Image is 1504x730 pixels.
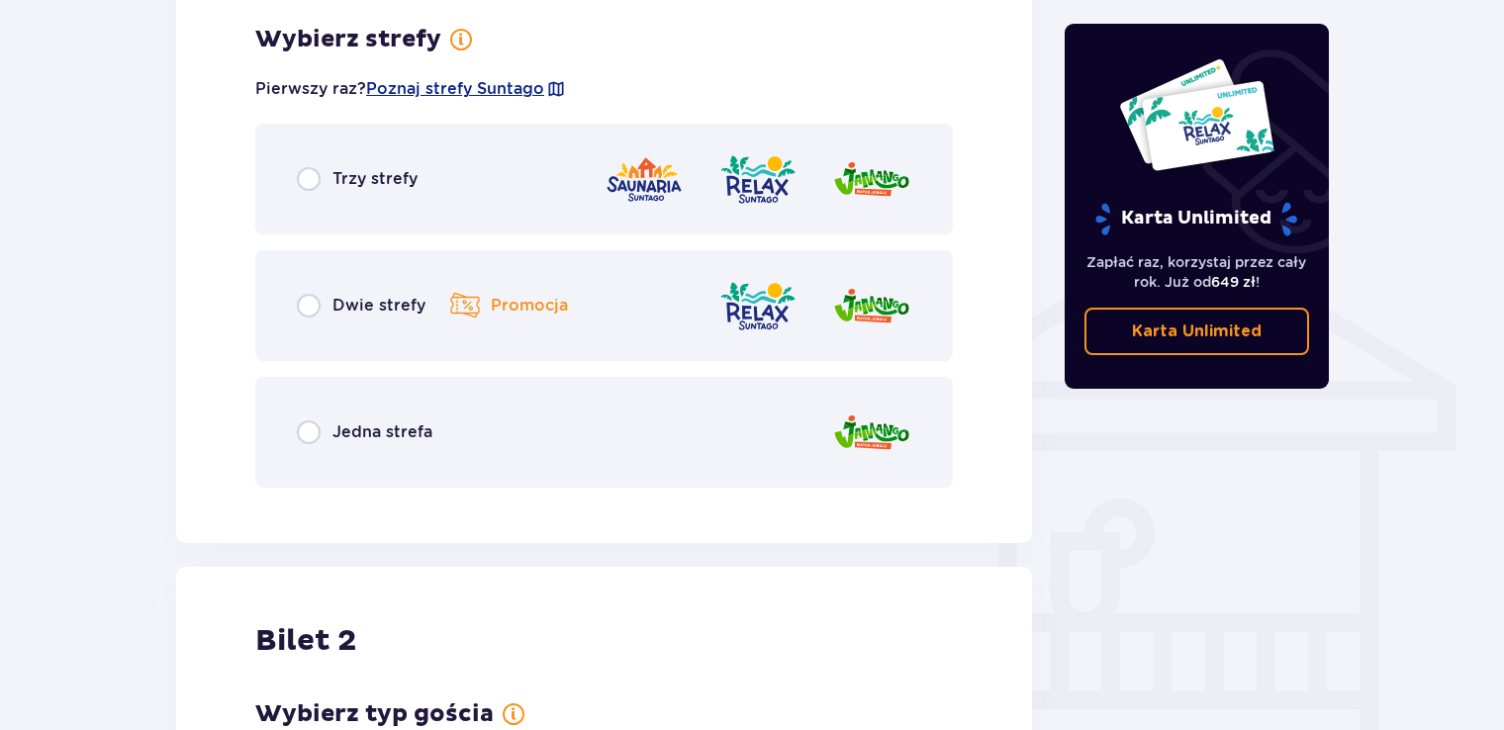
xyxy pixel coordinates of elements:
[332,421,432,443] span: Jedna strefa
[332,295,425,317] span: Dwie strefy
[1132,320,1262,342] p: Karta Unlimited
[332,168,418,190] span: Trzy strefy
[1118,57,1275,172] img: Dwie karty całoroczne do Suntago z napisem 'UNLIMITED RELAX', na białym tle z tropikalnymi liśćmi...
[255,78,566,100] p: Pierwszy raz?
[1084,308,1310,355] a: Karta Unlimited
[1084,252,1310,292] p: Zapłać raz, korzystaj przez cały rok. Już od !
[1211,274,1256,290] span: 649 zł
[832,151,911,208] img: Jamango
[605,151,684,208] img: Saunaria
[1093,202,1299,236] p: Karta Unlimited
[491,295,568,317] p: Promocja
[832,278,911,334] img: Jamango
[718,151,798,208] img: Relax
[366,78,544,100] a: Poznaj strefy Suntago
[832,405,911,461] img: Jamango
[718,278,798,334] img: Relax
[255,699,494,729] h3: Wybierz typ gościa
[255,622,356,660] h2: Bilet 2
[255,25,441,54] h3: Wybierz strefy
